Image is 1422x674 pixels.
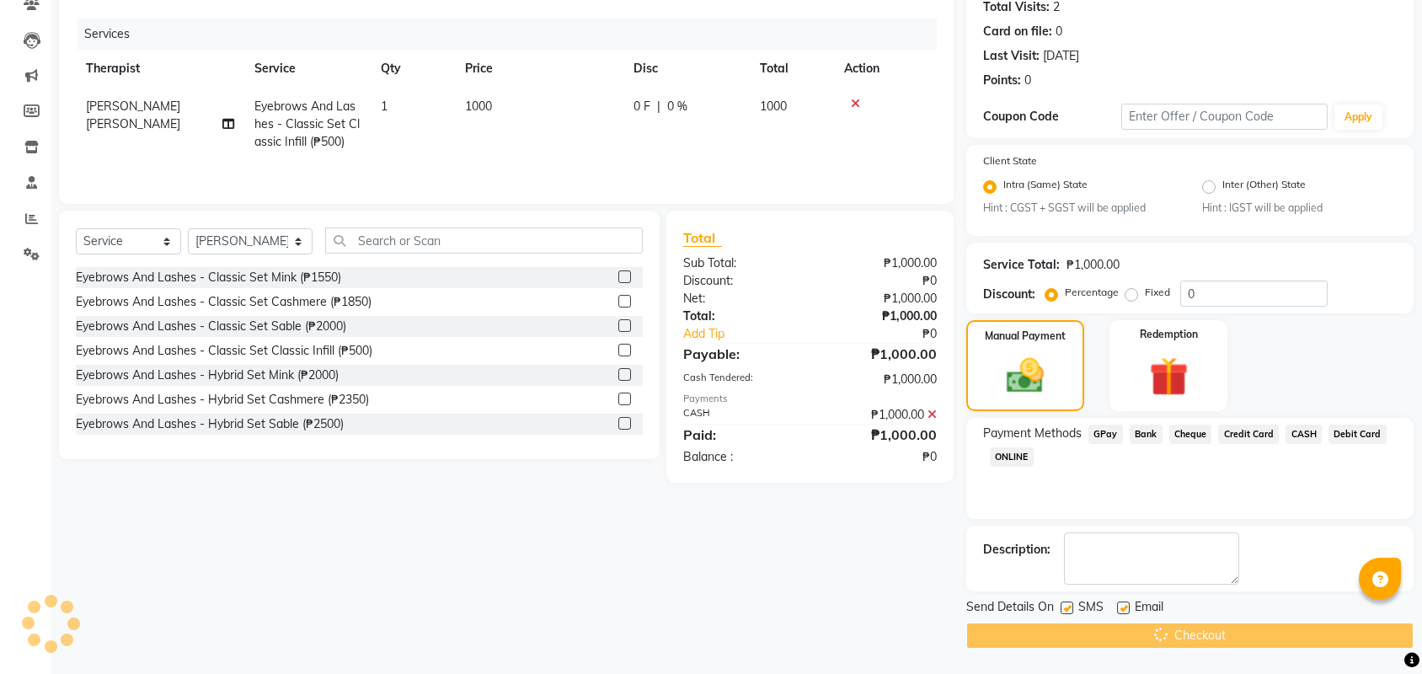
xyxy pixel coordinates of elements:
[983,201,1177,216] small: Hint : CGST + SGST will be applied
[1043,47,1079,65] div: [DATE]
[1334,104,1382,130] button: Apply
[1135,598,1163,619] span: Email
[1286,425,1322,444] span: CASH
[983,108,1121,126] div: Coupon Code
[983,72,1021,89] div: Points:
[254,99,360,149] span: Eyebrows And Lashes - Classic Set Classic Infill (₱500)
[1140,327,1198,342] label: Redemption
[671,272,810,290] div: Discount:
[810,344,949,364] div: ₱1,000.00
[76,366,339,384] div: Eyebrows And Lashes - Hybrid Set Mink (₱2000)
[995,354,1056,397] img: _cash.svg
[966,598,1054,619] span: Send Details On
[833,325,949,343] div: ₱0
[1130,425,1163,444] span: Bank
[983,23,1052,40] div: Card on file:
[671,448,810,466] div: Balance :
[671,406,810,424] div: CASH
[671,290,810,308] div: Net:
[465,99,492,114] span: 1000
[760,99,787,114] span: 1000
[983,425,1082,442] span: Payment Methods
[671,425,810,445] div: Paid:
[810,272,949,290] div: ₱0
[985,329,1066,344] label: Manual Payment
[623,50,750,88] th: Disc
[1024,72,1031,89] div: 0
[671,344,810,364] div: Payable:
[1328,425,1387,444] span: Debit Card
[1088,425,1123,444] span: GPay
[1065,285,1119,300] label: Percentage
[671,371,810,388] div: Cash Tendered:
[244,50,371,88] th: Service
[1169,425,1212,444] span: Cheque
[810,448,949,466] div: ₱0
[76,415,344,433] div: Eyebrows And Lashes - Hybrid Set Sable (₱2500)
[990,447,1034,467] span: ONLINE
[810,425,949,445] div: ₱1,000.00
[810,406,949,424] div: ₱1,000.00
[834,50,937,88] th: Action
[810,290,949,308] div: ₱1,000.00
[810,254,949,272] div: ₱1,000.00
[1137,352,1200,400] img: _gift.svg
[86,99,180,131] span: [PERSON_NAME] [PERSON_NAME]
[76,269,341,286] div: Eyebrows And Lashes - Classic Set Mink (₱1550)
[983,256,1060,274] div: Service Total:
[633,98,650,115] span: 0 F
[76,342,372,360] div: Eyebrows And Lashes - Classic Set Classic Infill (₱500)
[657,98,660,115] span: |
[671,254,810,272] div: Sub Total:
[381,99,388,114] span: 1
[1202,201,1396,216] small: Hint : IGST will be applied
[1222,177,1306,197] label: Inter (Other) State
[1056,23,1062,40] div: 0
[683,229,722,247] span: Total
[810,371,949,388] div: ₱1,000.00
[667,98,687,115] span: 0 %
[76,293,372,311] div: Eyebrows And Lashes - Classic Set Cashmere (₱1850)
[983,541,1050,559] div: Description:
[371,50,455,88] th: Qty
[76,50,244,88] th: Therapist
[325,227,643,254] input: Search or Scan
[1218,425,1279,444] span: Credit Card
[1066,256,1120,274] div: ₱1,000.00
[1078,598,1104,619] span: SMS
[683,392,937,406] div: Payments
[671,308,810,325] div: Total:
[76,318,346,335] div: Eyebrows And Lashes - Classic Set Sable (₱2000)
[1121,104,1328,130] input: Enter Offer / Coupon Code
[810,308,949,325] div: ₱1,000.00
[983,153,1037,168] label: Client State
[671,325,833,343] a: Add Tip
[76,391,369,409] div: Eyebrows And Lashes - Hybrid Set Cashmere (₱2350)
[750,50,834,88] th: Total
[983,286,1035,303] div: Discount:
[983,47,1040,65] div: Last Visit:
[78,19,949,50] div: Services
[1145,285,1170,300] label: Fixed
[455,50,623,88] th: Price
[1003,177,1088,197] label: Intra (Same) State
